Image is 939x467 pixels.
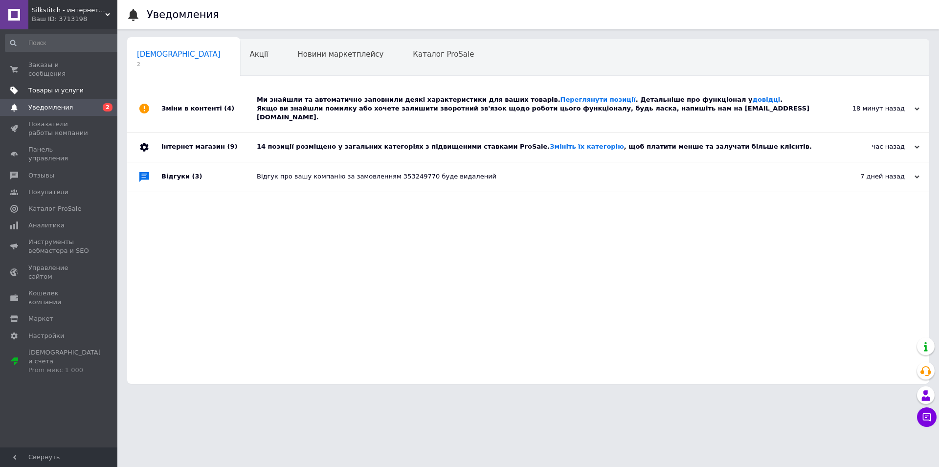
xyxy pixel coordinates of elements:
[137,50,221,59] span: [DEMOGRAPHIC_DATA]
[917,407,937,427] button: Чат с покупателем
[32,6,105,15] span: Silkstitch - интернет-магазин свадбеной фурнитуры и тканей
[822,104,919,113] div: 18 минут назад
[822,172,919,181] div: 7 дней назад
[28,103,73,112] span: Уведомления
[28,221,65,230] span: Аналитика
[297,50,383,59] span: Новини маркетплейсу
[161,86,257,132] div: Зміни в контенті
[257,142,822,151] div: 14 позиції розміщено у загальних категоріях з підвищеними ставками ProSale. , щоб платити менше т...
[28,204,81,213] span: Каталог ProSale
[28,171,54,180] span: Отзывы
[161,133,257,162] div: Інтернет магазин
[250,50,268,59] span: Акції
[224,105,234,112] span: (4)
[413,50,474,59] span: Каталог ProSale
[28,61,90,78] span: Заказы и сообщения
[28,264,90,281] span: Управление сайтом
[28,145,90,163] span: Панель управления
[822,142,919,151] div: час назад
[147,9,219,21] h1: Уведомления
[28,86,84,95] span: Товары и услуги
[28,348,101,375] span: [DEMOGRAPHIC_DATA] и счета
[28,289,90,307] span: Кошелек компании
[28,366,101,375] div: Prom микс 1 000
[257,172,822,181] div: Відгук про вашу компанію за замовленням 353249770 буде видалений
[5,34,121,52] input: Поиск
[28,188,68,197] span: Покупатели
[137,61,221,68] span: 2
[560,96,636,103] a: Переглянути позиції
[161,162,257,192] div: Відгуки
[28,332,64,340] span: Настройки
[550,143,624,150] a: Змініть їх категорію
[227,143,237,150] span: (9)
[103,103,112,111] span: 2
[192,173,202,180] span: (3)
[257,95,822,122] div: Ми знайшли та автоматично заповнили деякі характеристики для ваших товарів. . Детальніше про функ...
[28,238,90,255] span: Инструменты вебмастера и SEO
[28,314,53,323] span: Маркет
[28,120,90,137] span: Показатели работы компании
[32,15,117,23] div: Ваш ID: 3713198
[753,96,781,103] a: довідці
